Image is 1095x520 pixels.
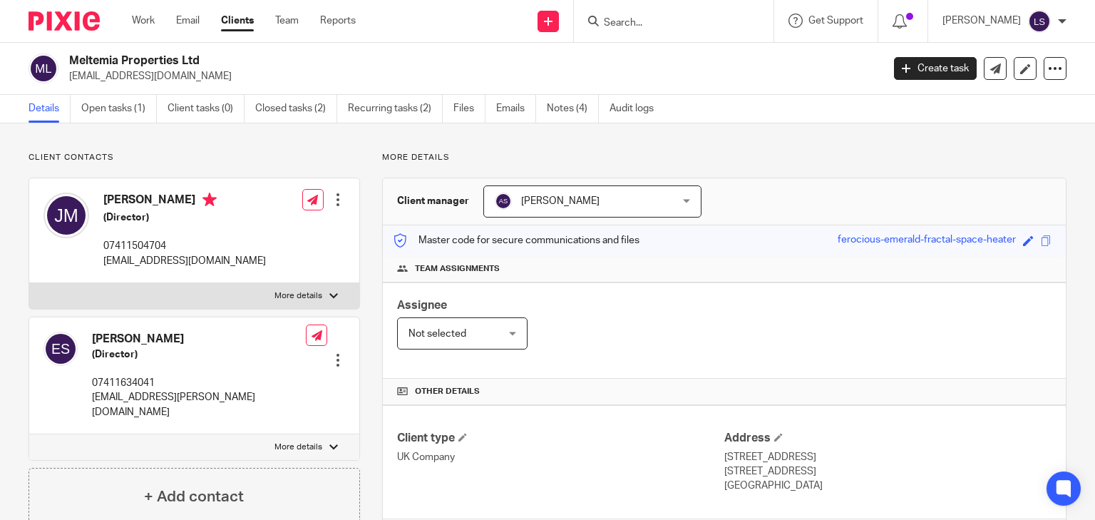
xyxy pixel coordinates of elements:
h5: (Director) [103,210,266,225]
img: svg%3E [495,193,512,210]
a: Recurring tasks (2) [348,95,443,123]
h4: [PERSON_NAME] [103,193,266,210]
p: Master code for secure communications and files [394,233,639,248]
span: Other details [415,386,480,397]
p: [GEOGRAPHIC_DATA] [724,479,1052,493]
a: Clients [221,14,254,28]
p: [PERSON_NAME] [942,14,1021,28]
p: 07411504704 [103,239,266,253]
a: Files [453,95,485,123]
a: Closed tasks (2) [255,95,337,123]
a: Emails [496,95,536,123]
h4: Client type [397,431,724,446]
p: Client contacts [29,152,360,163]
a: Audit logs [610,95,664,123]
span: [PERSON_NAME] [521,196,600,206]
img: svg%3E [43,193,89,238]
h4: Address [724,431,1052,446]
h4: + Add contact [144,486,244,508]
p: [STREET_ADDRESS] [724,450,1052,464]
p: UK Company [397,450,724,464]
p: More details [274,290,322,302]
a: Reports [320,14,356,28]
i: Primary [202,193,217,207]
p: 07411634041 [92,376,306,390]
a: Work [132,14,155,28]
a: Team [275,14,299,28]
div: ferocious-emerald-fractal-space-heater [838,233,1016,249]
h5: (Director) [92,347,306,362]
h4: [PERSON_NAME] [92,332,306,347]
a: Client tasks (0) [168,95,245,123]
p: More details [382,152,1066,163]
span: Assignee [397,300,447,311]
a: Notes (4) [547,95,599,123]
p: [STREET_ADDRESS] [724,464,1052,479]
a: Create task [894,57,977,80]
span: Get Support [808,16,863,26]
p: [EMAIL_ADDRESS][DOMAIN_NAME] [69,69,873,83]
input: Search [602,17,731,30]
h3: Client manager [397,194,469,208]
img: Pixie [29,11,100,31]
h2: Meltemia Properties Ltd [69,53,712,68]
img: svg%3E [43,332,78,366]
a: Open tasks (1) [81,95,157,123]
img: svg%3E [1028,10,1051,33]
span: Not selected [408,329,466,339]
p: [EMAIL_ADDRESS][PERSON_NAME][DOMAIN_NAME] [92,390,306,419]
a: Email [176,14,200,28]
p: [EMAIL_ADDRESS][DOMAIN_NAME] [103,254,266,268]
p: More details [274,442,322,453]
a: Details [29,95,71,123]
img: svg%3E [29,53,58,83]
span: Team assignments [415,263,500,275]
